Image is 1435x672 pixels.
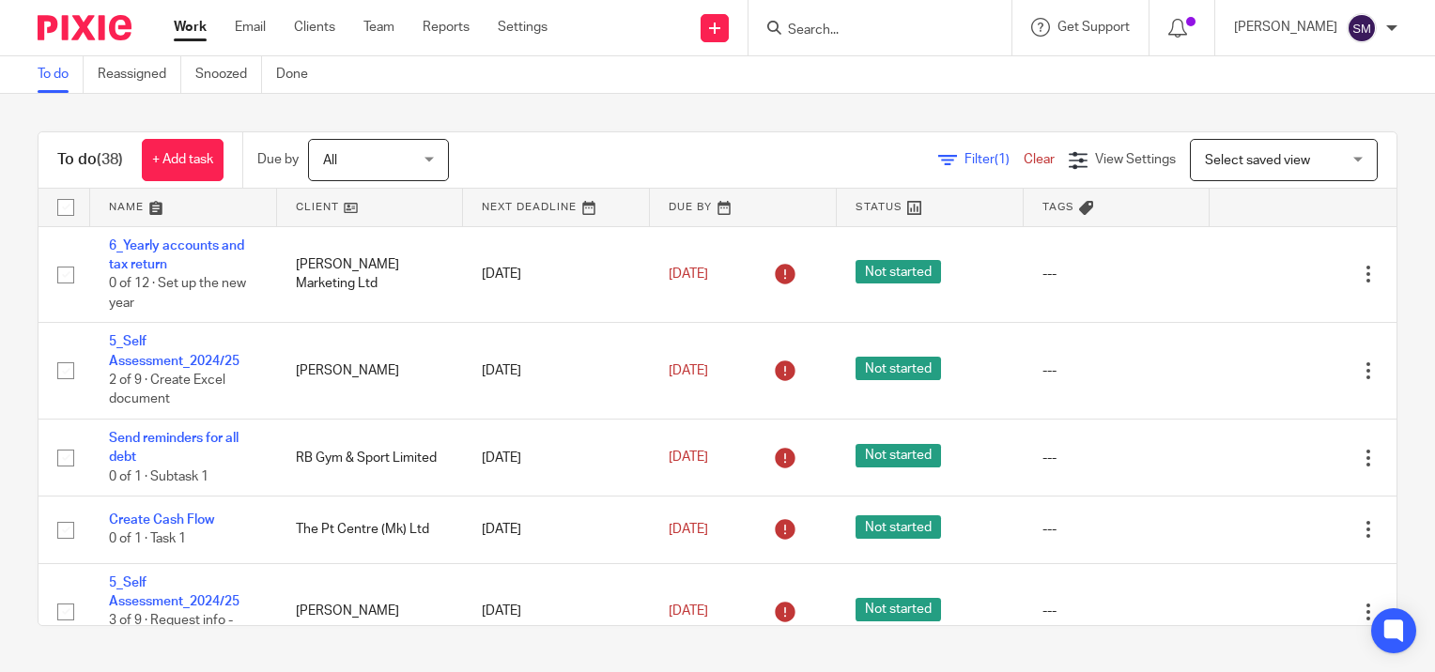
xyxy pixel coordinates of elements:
[669,451,708,464] span: [DATE]
[1042,520,1192,539] div: ---
[294,18,335,37] a: Clients
[109,432,239,464] a: Send reminders for all debt
[856,598,941,621] span: Not started
[109,335,239,367] a: 5_Self Assessment_2024/25
[98,56,181,93] a: Reassigned
[109,513,214,527] a: Create Cash Flow
[323,154,337,167] span: All
[463,420,650,496] td: [DATE]
[276,56,322,93] a: Done
[277,496,464,563] td: The Pt Centre (Mk) Ltd
[1095,153,1176,166] span: View Settings
[109,374,225,406] span: 2 of 9 · Create Excel document
[109,239,244,271] a: 6_Yearly accounts and tax return
[235,18,266,37] a: Email
[856,260,941,283] span: Not started
[109,576,239,608] a: 5_Self Assessment_2024/25
[195,56,262,93] a: Snoozed
[669,604,708,618] span: [DATE]
[1042,602,1192,620] div: ---
[363,18,394,37] a: Team
[277,420,464,496] td: RB Gym & Sport Limited
[1024,153,1055,166] a: Clear
[109,470,208,483] span: 0 of 1 · Subtask 1
[463,496,650,563] td: [DATE]
[1234,18,1337,37] p: [PERSON_NAME]
[257,150,299,169] p: Due by
[995,153,1010,166] span: (1)
[1347,13,1377,43] img: svg%3E
[1042,202,1074,212] span: Tags
[109,615,233,648] span: 3 of 9 · Request info - reminder 1
[1042,265,1192,283] div: ---
[669,523,708,536] span: [DATE]
[277,323,464,420] td: [PERSON_NAME]
[38,56,84,93] a: To do
[423,18,470,37] a: Reports
[174,18,207,37] a: Work
[97,152,123,167] span: (38)
[109,277,246,310] span: 0 of 12 · Set up the new year
[1057,21,1130,34] span: Get Support
[964,153,1024,166] span: Filter
[1042,361,1192,380] div: ---
[109,533,186,546] span: 0 of 1 · Task 1
[463,226,650,323] td: [DATE]
[463,563,650,660] td: [DATE]
[669,364,708,377] span: [DATE]
[463,323,650,420] td: [DATE]
[1205,154,1310,167] span: Select saved view
[498,18,548,37] a: Settings
[38,15,131,40] img: Pixie
[277,563,464,660] td: [PERSON_NAME]
[856,515,941,539] span: Not started
[277,226,464,323] td: [PERSON_NAME] Marketing Ltd
[142,139,224,181] a: + Add task
[856,444,941,467] span: Not started
[856,357,941,380] span: Not started
[786,23,955,39] input: Search
[669,267,708,281] span: [DATE]
[57,150,123,170] h1: To do
[1042,449,1192,467] div: ---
